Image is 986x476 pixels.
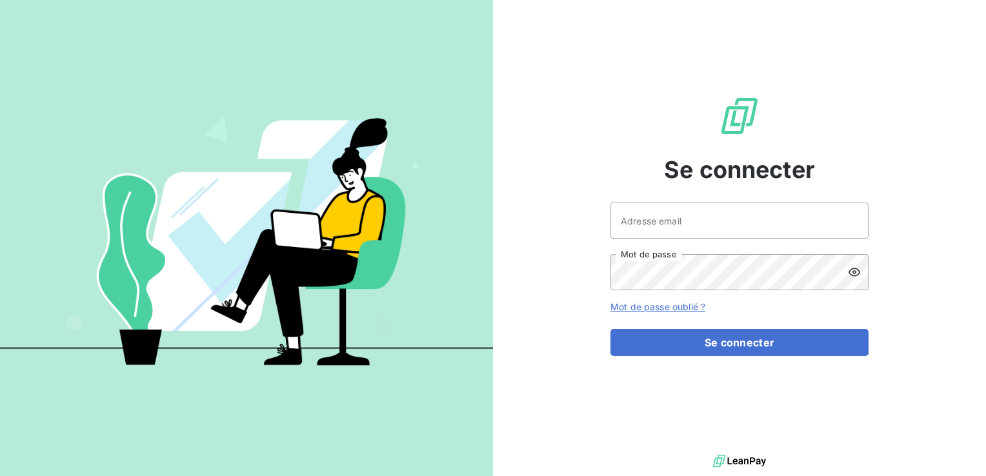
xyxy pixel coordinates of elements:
[719,95,760,137] img: Logo LeanPay
[664,152,815,187] span: Se connecter
[610,329,869,356] button: Se connecter
[610,203,869,239] input: placeholder
[713,451,766,471] img: logo
[610,301,705,312] a: Mot de passe oublié ?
